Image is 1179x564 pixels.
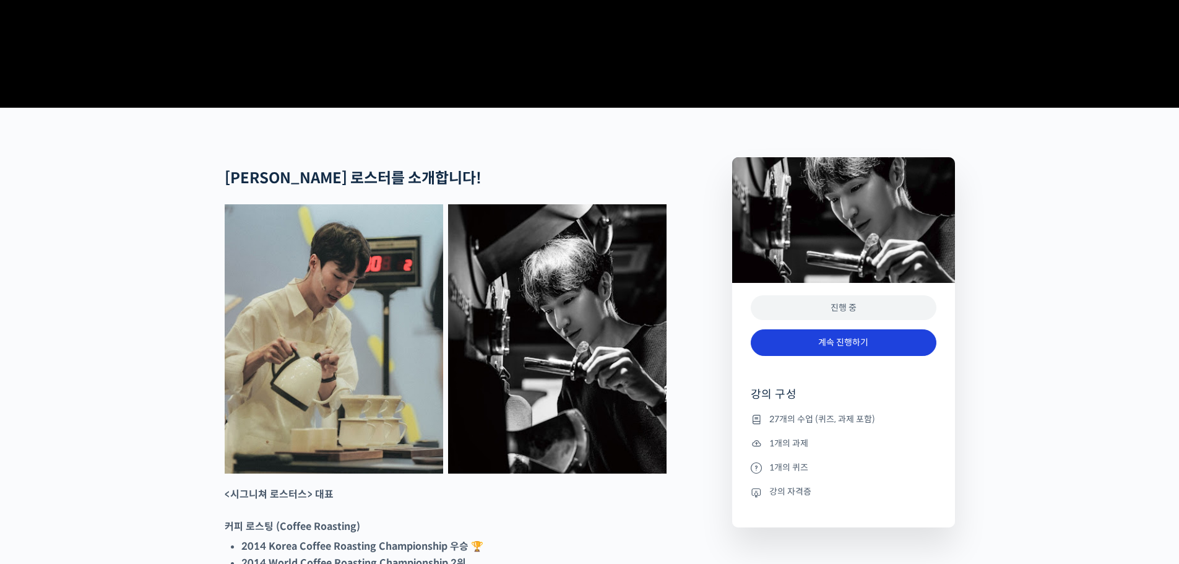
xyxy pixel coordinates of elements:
a: 대화 [82,393,160,423]
li: 강의 자격증 [751,485,936,500]
span: 설정 [191,411,206,421]
strong: <시그니쳐 로스터스> 대표 [225,488,334,501]
span: 대화 [113,412,128,422]
strong: 2014 Korea Coffee Roasting Championship 우승 🏆 [241,540,483,553]
li: 1개의 과제 [751,436,936,451]
li: 27개의 수업 (퀴즈, 과제 포함) [751,412,936,427]
strong: 커피 로스팅 (Coffee Roasting) [225,520,360,533]
a: 계속 진행하기 [751,329,936,356]
li: 1개의 퀴즈 [751,460,936,475]
div: 진행 중 [751,295,936,321]
a: 설정 [160,393,238,423]
span: 홈 [39,411,46,421]
h2: [PERSON_NAME] 로스터를 소개합니다! [225,170,667,188]
h4: 강의 구성 [751,387,936,412]
a: 홈 [4,393,82,423]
